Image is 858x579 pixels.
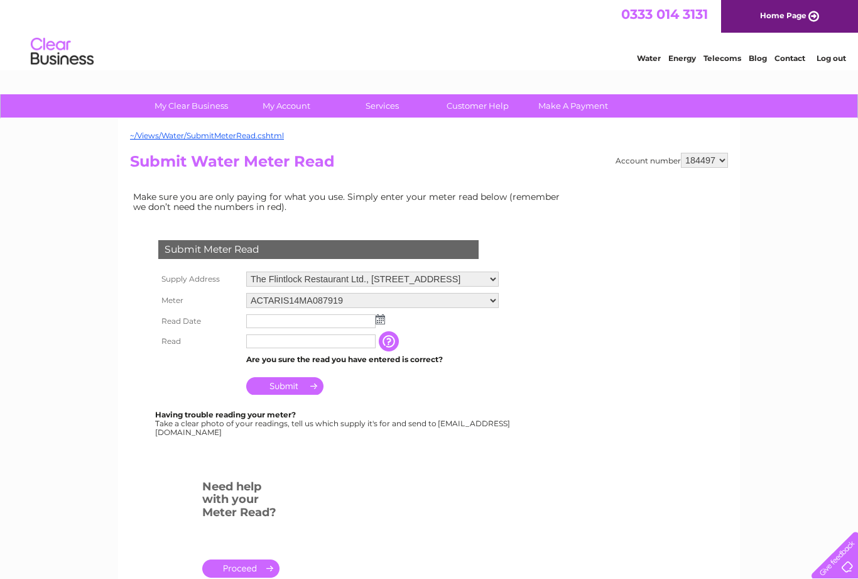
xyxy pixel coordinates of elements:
[130,189,570,215] td: Make sure you are only paying for what you use. Simply enter your meter read below (remember we d...
[246,377,323,395] input: Submit
[235,94,339,118] a: My Account
[155,290,243,311] th: Meter
[774,53,805,63] a: Contact
[668,53,696,63] a: Energy
[521,94,625,118] a: Make A Payment
[749,53,767,63] a: Blog
[155,311,243,331] th: Read Date
[158,240,479,259] div: Submit Meter Read
[130,153,728,177] h2: Submit Water Meter Read
[202,478,280,526] h3: Need help with your Meter Read?
[133,7,727,61] div: Clear Business is a trading name of Verastar Limited (registered in [GEOGRAPHIC_DATA] No. 3667643...
[637,53,661,63] a: Water
[155,268,243,290] th: Supply Address
[243,351,502,368] td: Are you sure the read you have entered is correct?
[703,53,741,63] a: Telecoms
[376,314,385,324] img: ...
[202,560,280,578] a: .
[155,411,512,436] div: Take a clear photo of your readings, tell us which supply it's for and send to [EMAIL_ADDRESS][DO...
[30,33,94,71] img: logo.png
[139,94,243,118] a: My Clear Business
[817,53,846,63] a: Log out
[130,131,284,140] a: ~/Views/Water/SubmitMeterRead.cshtml
[155,331,243,351] th: Read
[616,153,728,168] div: Account number
[330,94,434,118] a: Services
[155,410,296,419] b: Having trouble reading your meter?
[379,331,401,351] input: Information
[621,6,708,22] a: 0333 014 3131
[426,94,529,118] a: Customer Help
